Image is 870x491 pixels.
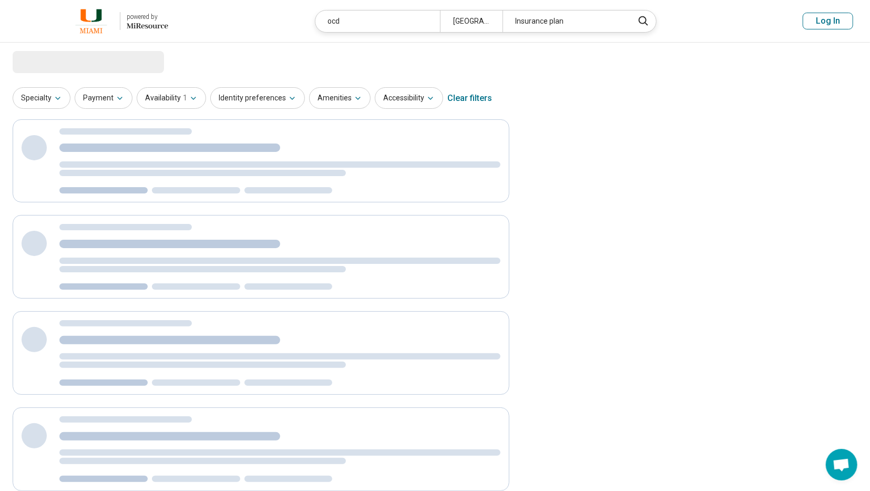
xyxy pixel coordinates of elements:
[75,87,132,109] button: Payment
[137,87,206,109] button: Availability1
[447,86,492,111] div: Clear filters
[440,11,503,32] div: [GEOGRAPHIC_DATA], [GEOGRAPHIC_DATA]
[127,12,168,22] div: powered by
[375,87,443,109] button: Accessibility
[183,93,187,104] span: 1
[210,87,305,109] button: Identity preferences
[503,11,627,32] div: Insurance plan
[803,13,853,29] button: Log In
[69,8,114,34] img: University of Miami
[826,449,857,480] div: Open chat
[13,87,70,109] button: Specialty
[315,11,440,32] div: ocd
[17,8,168,34] a: University of Miamipowered by
[309,87,371,109] button: Amenities
[13,51,101,72] span: Loading...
